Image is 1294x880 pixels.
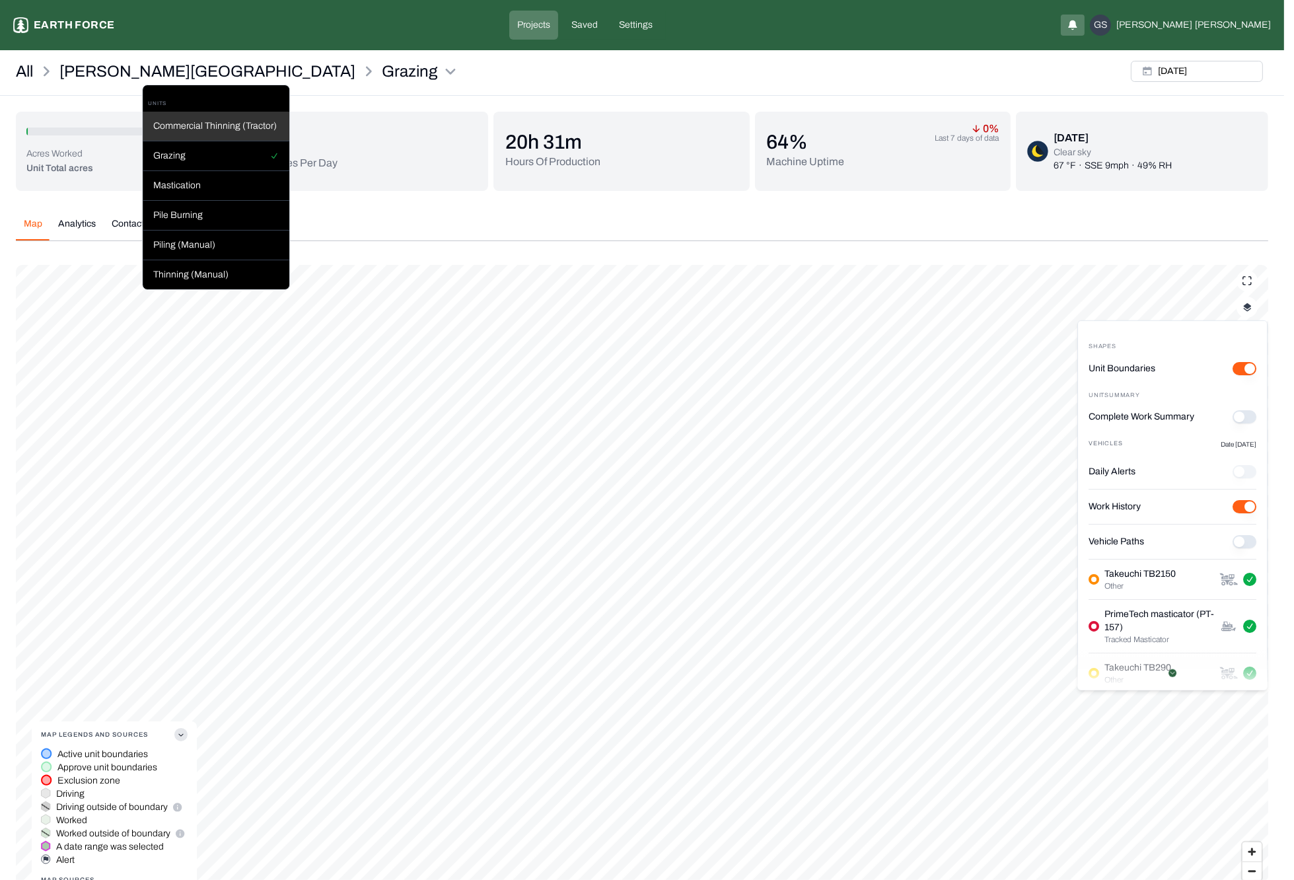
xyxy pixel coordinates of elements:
[143,96,289,112] div: UNITS
[143,231,289,260] div: Piling (Manual)
[143,112,289,141] div: Commercial Thinning (Tractor)
[143,260,289,289] div: Thinning (Manual)
[143,201,289,231] div: Pile Burning
[1242,842,1262,862] button: Zoom in
[143,141,289,171] div: Grazing
[143,171,289,201] div: Mastication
